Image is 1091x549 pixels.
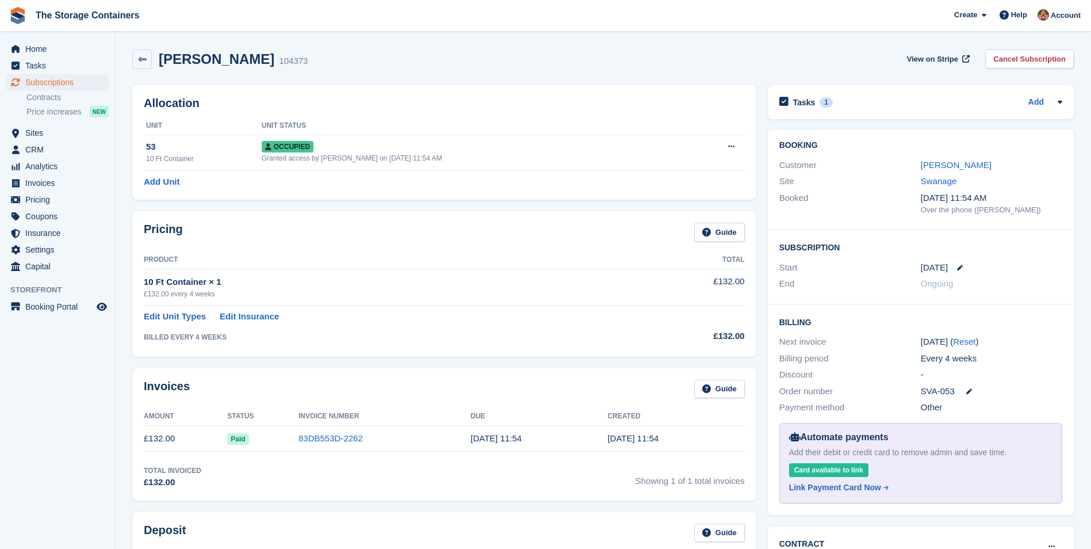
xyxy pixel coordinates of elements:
[6,41,109,57] a: menu
[632,330,745,343] div: £132.00
[607,407,744,426] th: Created
[26,106,82,117] span: Price increases
[1011,9,1027,21] span: Help
[1038,9,1049,21] img: Kirsty Simpson
[1028,96,1044,109] a: Add
[6,192,109,208] a: menu
[144,176,179,189] a: Add Unit
[636,466,745,489] span: Showing 1 of 1 total invoices
[6,225,109,241] a: menu
[779,141,1062,150] h2: Booking
[298,407,470,426] th: Invoice Number
[921,368,1062,382] div: -
[25,74,94,90] span: Subscriptions
[144,310,206,323] a: Edit Unit Types
[25,242,94,258] span: Settings
[144,466,201,476] div: Total Invoiced
[144,289,632,299] div: £132.00 every 4 weeks
[779,159,921,172] div: Customer
[779,241,1062,253] h2: Subscription
[144,476,201,489] div: £132.00
[921,261,948,274] time: 2025-08-29 00:00:00 UTC
[607,433,659,443] time: 2025-08-29 10:54:22 UTC
[95,300,109,314] a: Preview store
[25,175,94,191] span: Invoices
[144,251,632,269] th: Product
[921,176,957,186] a: Swanage
[820,97,833,108] div: 1
[144,117,262,135] th: Unit
[1051,10,1081,21] span: Account
[921,160,992,170] a: [PERSON_NAME]
[921,204,1062,216] div: Over the phone ([PERSON_NAME])
[25,41,94,57] span: Home
[25,192,94,208] span: Pricing
[793,97,816,108] h2: Tasks
[26,92,109,103] a: Contracts
[144,223,183,242] h2: Pricing
[144,524,186,543] h2: Deposit
[694,380,745,399] a: Guide
[779,335,921,349] div: Next invoice
[144,407,227,426] th: Amount
[6,208,109,224] a: menu
[921,352,1062,365] div: Every 4 weeks
[779,316,1062,327] h2: Billing
[262,153,688,163] div: Granted access by [PERSON_NAME] on [DATE] 11:54 AM
[227,433,248,445] span: Paid
[144,332,632,342] div: BILLED EVERY 4 WEEKS
[470,433,522,443] time: 2025-08-30 10:54:22 UTC
[144,380,190,399] h2: Invoices
[779,192,921,216] div: Booked
[25,258,94,274] span: Capital
[694,524,745,543] a: Guide
[789,463,868,477] div: Card available to link
[159,51,274,67] h2: [PERSON_NAME]
[25,299,94,315] span: Booking Portal
[9,7,26,24] img: stora-icon-8386f47178a22dfd0bd8f6a31ec36ba5ce8667c1dd55bd0f319d3a0aa187defe.svg
[6,242,109,258] a: menu
[789,482,1048,494] a: Link Payment Card Now
[921,192,1062,205] div: [DATE] 11:54 AM
[632,251,745,269] th: Total
[262,117,688,135] th: Unit Status
[953,337,975,346] a: Reset
[902,49,972,68] a: View on Stripe
[25,125,94,141] span: Sites
[31,6,144,25] a: The Storage Containers
[6,125,109,141] a: menu
[6,175,109,191] a: menu
[6,142,109,158] a: menu
[298,433,363,443] a: 83DB553D-2262
[779,352,921,365] div: Billing period
[25,208,94,224] span: Coupons
[985,49,1074,68] a: Cancel Subscription
[6,74,109,90] a: menu
[26,105,109,118] a: Price increases NEW
[921,385,955,398] span: SVA-053
[25,158,94,174] span: Analytics
[470,407,607,426] th: Due
[144,426,227,452] td: £132.00
[779,261,921,274] div: Start
[90,106,109,117] div: NEW
[6,58,109,74] a: menu
[789,447,1052,459] div: Add their debit or credit card to remove admin and save time.
[6,158,109,174] a: menu
[954,9,977,21] span: Create
[694,223,745,242] a: Guide
[789,482,881,494] div: Link Payment Card Now
[146,140,262,154] div: 53
[146,154,262,164] div: 10 Ft Container
[779,277,921,291] div: End
[6,258,109,274] a: menu
[921,401,1062,414] div: Other
[789,430,1052,444] div: Automate payments
[6,299,109,315] a: menu
[779,368,921,382] div: Discount
[10,284,114,296] span: Storefront
[921,335,1062,349] div: [DATE] ( )
[907,54,958,65] span: View on Stripe
[220,310,279,323] a: Edit Insurance
[921,279,954,288] span: Ongoing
